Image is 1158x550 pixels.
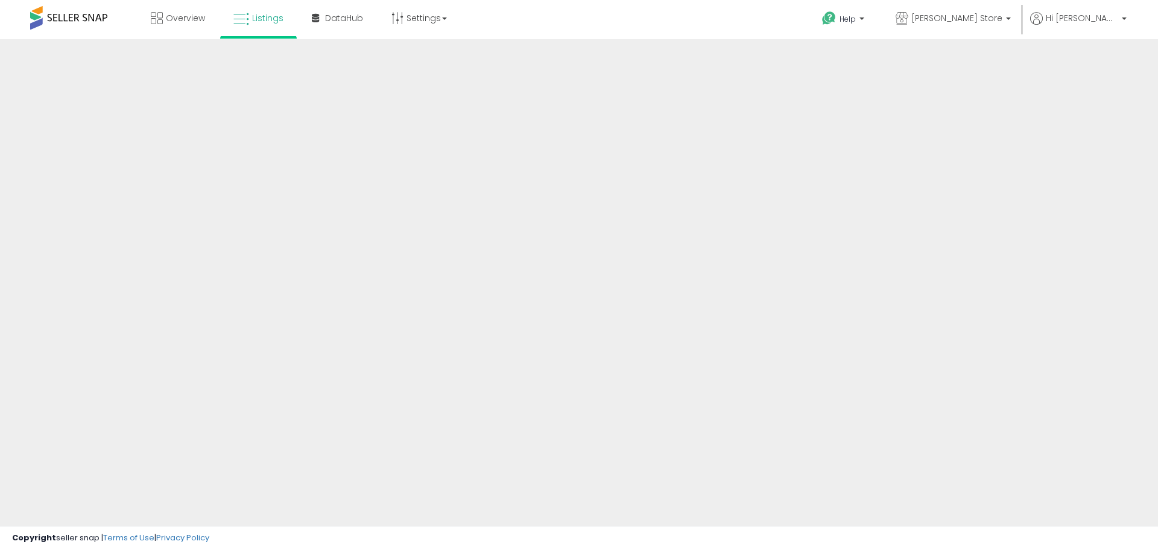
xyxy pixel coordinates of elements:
[12,533,209,544] div: seller snap | |
[1046,12,1118,24] span: Hi [PERSON_NAME]
[840,14,856,24] span: Help
[1030,12,1127,39] a: Hi [PERSON_NAME]
[156,532,209,543] a: Privacy Policy
[812,2,876,39] a: Help
[103,532,154,543] a: Terms of Use
[325,12,363,24] span: DataHub
[821,11,837,26] i: Get Help
[252,12,283,24] span: Listings
[166,12,205,24] span: Overview
[12,532,56,543] strong: Copyright
[911,12,1002,24] span: [PERSON_NAME] Store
